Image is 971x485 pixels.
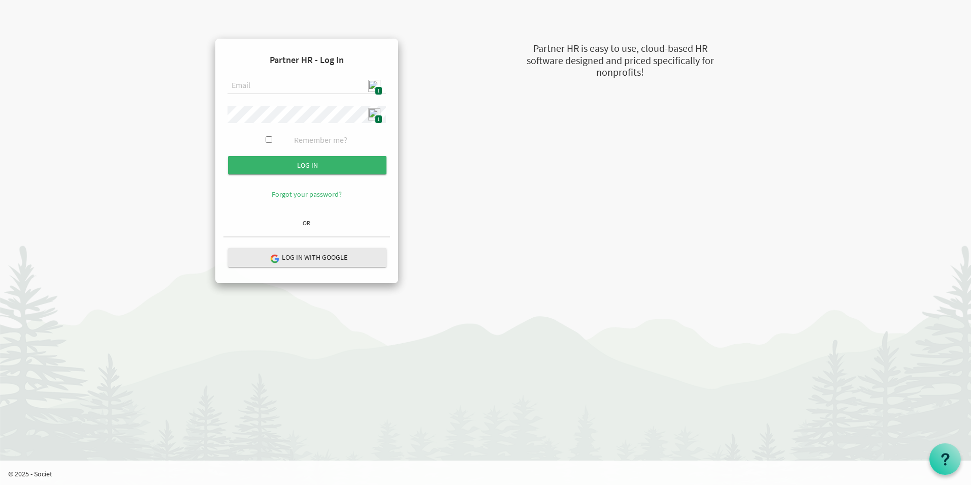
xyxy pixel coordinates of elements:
a: Forgot your password? [272,190,342,199]
input: Email [228,77,386,95]
p: © 2025 - Societ [8,469,971,479]
img: google-logo.png [270,254,279,263]
span: 1 [375,86,382,95]
h4: Partner HR - Log In [223,47,390,73]
div: Partner HR is easy to use, cloud-based HR [475,41,765,56]
span: 1 [375,115,382,124]
input: Log in [228,156,386,174]
label: Remember me? [294,134,347,146]
div: software designed and priced specifically for [475,53,765,68]
img: npw-badge-icon.svg [368,80,380,92]
button: Log in with Google [228,248,386,267]
div: nonprofits! [475,65,765,80]
h6: OR [223,220,390,226]
img: npw-badge-icon.svg [368,108,380,120]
